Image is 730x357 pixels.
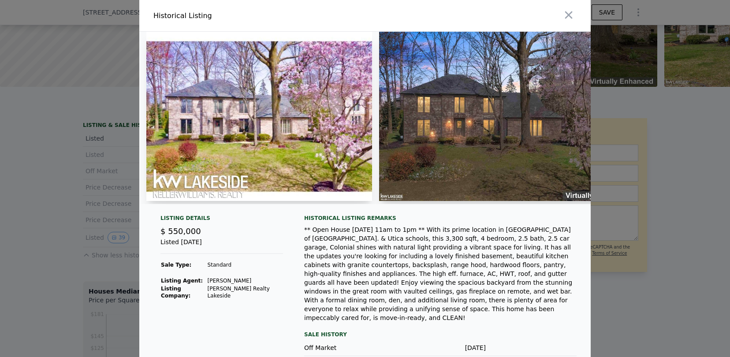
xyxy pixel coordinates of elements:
[207,285,283,300] td: [PERSON_NAME] Realty Lakeside
[304,225,577,322] div: ** Open House [DATE] 11am to 1pm ** With its prime location in [GEOGRAPHIC_DATA] of [GEOGRAPHIC_D...
[161,262,191,268] strong: Sale Type:
[160,227,201,236] span: $ 550,000
[161,278,203,284] strong: Listing Agent:
[207,277,283,285] td: [PERSON_NAME]
[379,32,633,201] img: Property Img
[160,238,283,254] div: Listed [DATE]
[395,343,486,352] div: [DATE]
[207,261,283,269] td: Standard
[153,11,361,21] div: Historical Listing
[304,215,577,222] div: Historical Listing remarks
[160,215,283,225] div: Listing Details
[304,343,395,352] div: Off Market
[146,32,372,201] img: Property Img
[161,286,190,299] strong: Listing Company:
[304,329,577,340] div: Sale History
